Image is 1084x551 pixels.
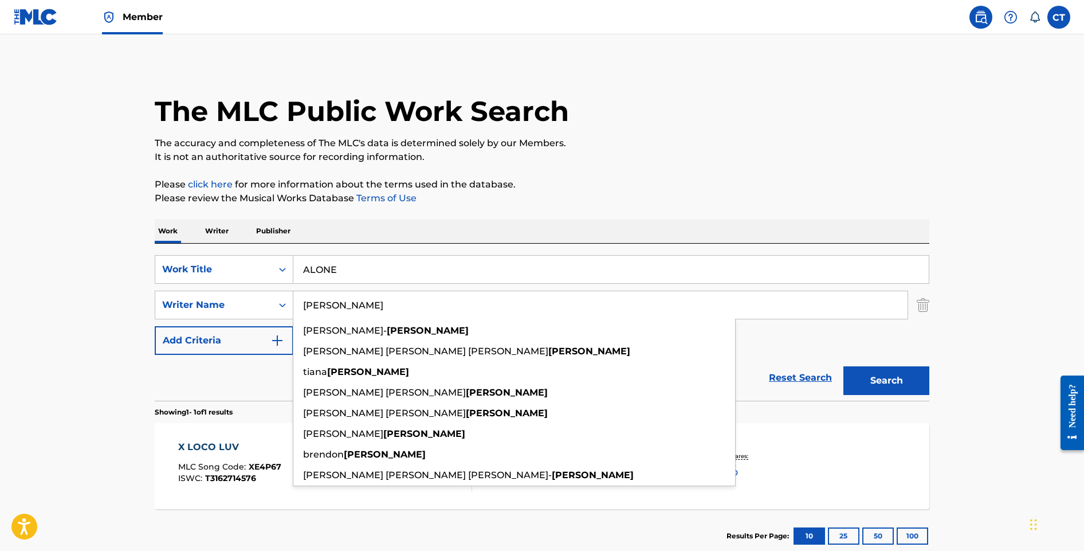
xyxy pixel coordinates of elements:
div: Help [999,6,1022,29]
strong: [PERSON_NAME] [466,387,548,398]
iframe: Chat Widget [1027,496,1084,551]
button: 50 [862,527,894,545]
div: User Menu [1047,6,1070,29]
img: Top Rightsholder [102,10,116,24]
span: [PERSON_NAME] [PERSON_NAME] [PERSON_NAME]- [303,470,552,480]
p: The accuracy and completeness of The MLC's data is determined solely by our Members. [155,136,929,150]
form: Search Form [155,255,929,401]
span: T3162714576 [205,473,256,483]
img: search [974,10,988,24]
iframe: Resource Center [1052,366,1084,459]
p: Writer [202,219,232,243]
a: Public Search [969,6,992,29]
strong: [PERSON_NAME] [387,325,469,336]
p: Showing 1 - 1 of 1 results [155,407,233,417]
div: Notifications [1029,11,1040,23]
img: help [1004,10,1018,24]
p: Publisher [253,219,294,243]
span: tiana [303,366,327,377]
div: Writer Name [162,298,265,312]
a: Terms of Use [354,193,417,204]
span: Member [123,10,163,24]
button: Add Criteria [155,326,293,355]
strong: [PERSON_NAME] [383,428,465,439]
span: [PERSON_NAME] [PERSON_NAME] [PERSON_NAME] [303,346,548,357]
button: 100 [897,527,928,545]
p: Please review the Musical Works Database [155,192,929,205]
a: click here [188,179,233,190]
strong: [PERSON_NAME] [552,470,634,480]
p: It is not an authoritative source for recording information. [155,150,929,164]
span: MLC Song Code : [178,462,249,472]
strong: [PERSON_NAME] [466,408,548,419]
span: [PERSON_NAME] [PERSON_NAME] [303,408,466,419]
strong: [PERSON_NAME] [344,449,426,460]
p: Work [155,219,181,243]
p: Results Per Page: [726,531,792,541]
h1: The MLC Public Work Search [155,94,569,128]
img: Delete Criterion [917,291,929,319]
p: Please for more information about the terms used in the database. [155,178,929,192]
div: Drag [1030,507,1037,542]
a: X LOCO LUVMLC Song Code:XE4P67ISWC:T3162714576Writers (1)[PERSON_NAME]Recording Artists (3)LFAZ, ... [155,423,929,509]
div: X LOCO LUV [178,440,281,454]
span: [PERSON_NAME] [303,428,383,439]
span: [PERSON_NAME]- [303,325,387,336]
strong: [PERSON_NAME] [327,366,409,377]
button: Search [843,366,929,395]
button: 25 [828,527,859,545]
img: MLC Logo [14,9,58,25]
button: 10 [794,527,825,545]
span: [PERSON_NAME] [PERSON_NAME] [303,387,466,398]
a: Reset Search [763,365,838,390]
span: ISWC : [178,473,205,483]
strong: [PERSON_NAME] [548,346,630,357]
div: Work Title [162,263,265,276]
span: brendon [303,449,344,460]
span: XE4P67 [249,462,281,472]
img: 9d2ae6d4665cec9f34b9.svg [270,334,284,347]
